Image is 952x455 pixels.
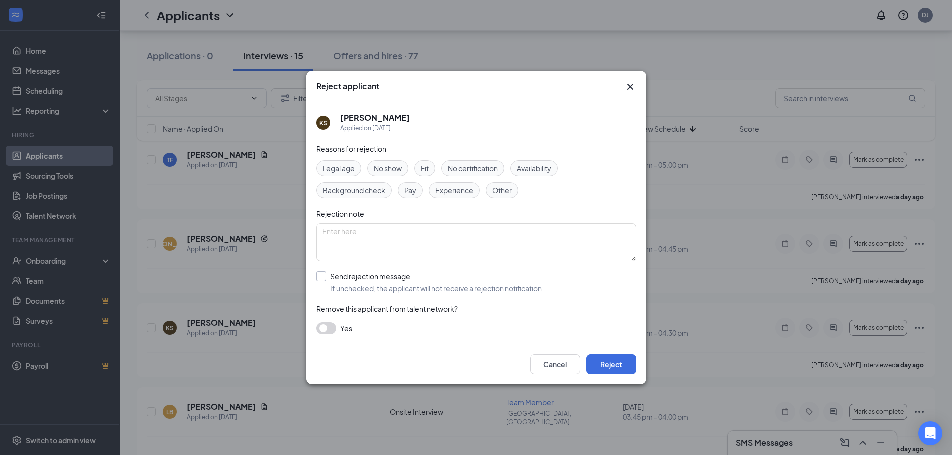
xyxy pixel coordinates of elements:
span: Fit [421,163,429,174]
span: No certification [448,163,498,174]
span: Experience [435,185,473,196]
h3: Reject applicant [316,81,379,92]
span: Remove this applicant from talent network? [316,304,458,313]
button: Close [624,81,636,93]
span: No show [374,163,402,174]
span: Other [492,185,512,196]
span: Yes [340,322,352,334]
span: Rejection note [316,209,364,218]
span: Legal age [323,163,355,174]
div: KS [319,119,327,127]
svg: Cross [624,81,636,93]
span: Background check [323,185,385,196]
button: Reject [586,354,636,374]
span: Reasons for rejection [316,144,386,153]
span: Availability [517,163,551,174]
button: Cancel [530,354,580,374]
h5: [PERSON_NAME] [340,112,410,123]
div: Open Intercom Messenger [918,421,942,445]
div: Applied on [DATE] [340,123,410,133]
span: Pay [404,185,416,196]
